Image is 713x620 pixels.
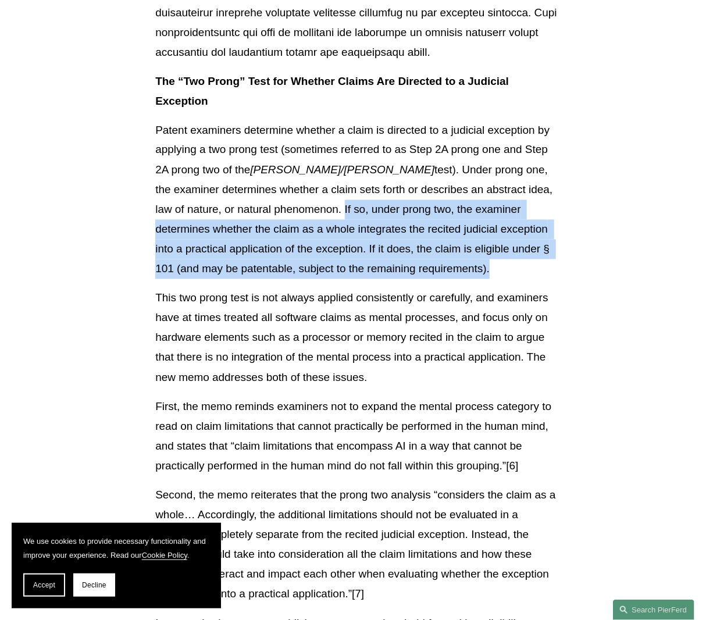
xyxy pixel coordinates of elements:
[82,581,106,589] span: Decline
[23,573,65,597] button: Accept
[142,551,187,560] a: Cookie Policy
[23,535,209,562] p: We use cookies to provide necessary functionality and improve your experience. Read our .
[33,581,55,589] span: Accept
[250,164,434,176] em: [PERSON_NAME]/[PERSON_NAME]
[73,573,115,597] button: Decline
[155,397,557,476] p: First, the memo reminds examiners not to expand the mental process category to read on claim limi...
[155,120,557,279] p: Patent examiners determine whether a claim is directed to a judicial exception by applying a two ...
[155,75,512,107] strong: The “Two Prong” Test for Whether Claims Are Directed to a Judicial Exception
[155,288,557,387] p: This two prong test is not always applied consistently or carefully, and examiners have at times ...
[12,523,221,608] section: Cookie banner
[613,600,694,620] a: Search this site
[155,486,557,605] p: Second, the memo reiterates that the prong two analysis “considers the claim as a whole… Accordin...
